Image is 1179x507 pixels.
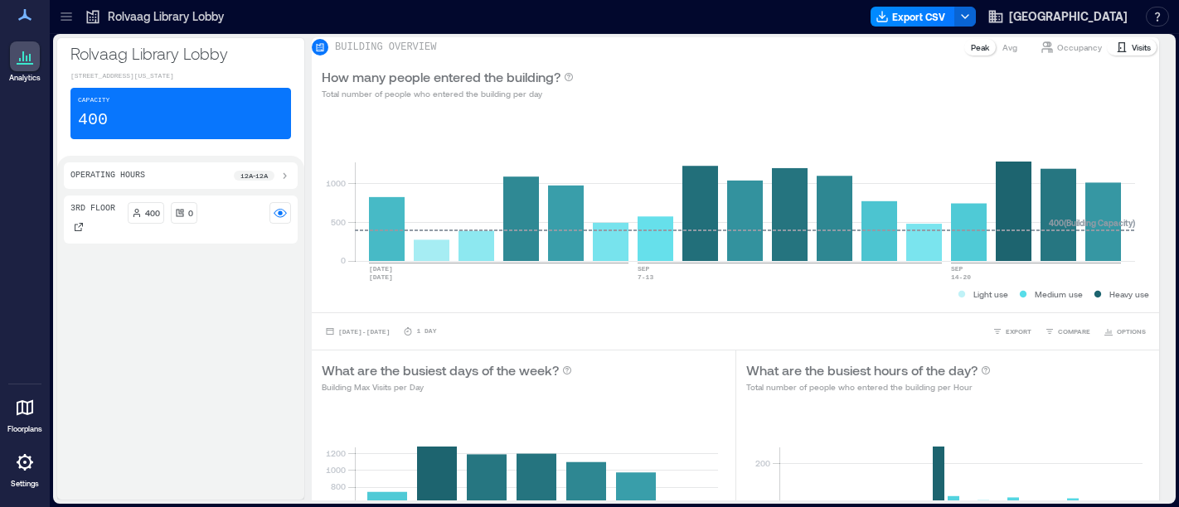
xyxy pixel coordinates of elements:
[9,73,41,83] p: Analytics
[1100,323,1149,340] button: OPTIONS
[78,109,108,132] p: 400
[1058,326,1090,336] span: COMPARE
[240,171,268,181] p: 12a - 12a
[746,360,978,380] p: What are the busiest hours of the day?
[188,206,193,220] p: 0
[369,273,393,281] text: [DATE]
[2,388,47,439] a: Floorplans
[326,465,346,475] tspan: 1000
[70,71,291,81] p: [STREET_ADDRESS][US_STATE]
[871,7,955,27] button: Export CSV
[322,87,574,100] p: Total number of people who entered the building per day
[1132,41,1151,54] p: Visits
[326,448,346,458] tspan: 1200
[70,169,145,182] p: Operating Hours
[1002,41,1017,54] p: Avg
[70,41,291,65] p: Rolvaag Library Lobby
[331,481,346,491] tspan: 800
[335,41,436,54] p: BUILDING OVERVIEW
[638,265,650,273] text: SEP
[78,95,109,105] p: Capacity
[951,265,963,273] text: SEP
[1117,326,1146,336] span: OPTIONS
[1041,323,1094,340] button: COMPARE
[1009,8,1128,25] span: [GEOGRAPHIC_DATA]
[326,178,346,188] tspan: 1000
[5,442,45,494] a: Settings
[1006,326,1031,336] span: EXPORT
[416,326,436,336] p: 1 Day
[322,360,559,380] p: What are the busiest days of the week?
[951,273,971,281] text: 14-20
[973,287,1008,301] p: Light use
[322,323,393,340] button: [DATE]-[DATE]
[341,255,346,265] tspan: 0
[638,273,653,281] text: 7-13
[4,36,46,88] a: Analytics
[746,380,991,394] p: Total number of people who entered the building per Hour
[322,67,560,87] p: How many people entered the building?
[331,217,346,227] tspan: 500
[1035,287,1083,301] p: Medium use
[989,323,1035,340] button: EXPORT
[11,479,39,489] p: Settings
[971,41,989,54] p: Peak
[7,424,42,434] p: Floorplans
[70,202,115,215] p: 3rd Floor
[322,380,572,394] p: Building Max Visits per Day
[145,206,160,220] p: 400
[369,265,393,273] text: [DATE]
[982,3,1133,30] button: [GEOGRAPHIC_DATA]
[1109,287,1149,301] p: Heavy use
[754,458,769,468] tspan: 200
[1057,41,1102,54] p: Occupancy
[338,328,390,336] span: [DATE] - [DATE]
[108,8,224,25] p: Rolvaag Library Lobby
